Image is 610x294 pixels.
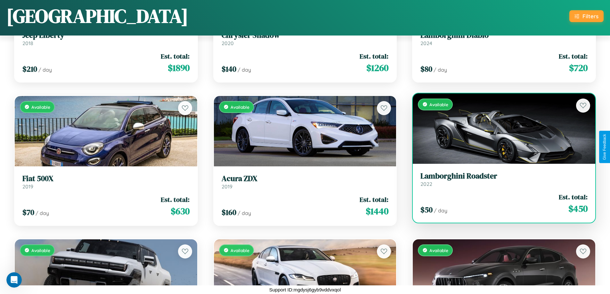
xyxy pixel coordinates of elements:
h3: Fiat 500X [22,174,190,183]
span: $ 80 [420,64,432,74]
h3: Lamborghini Roadster [420,171,588,181]
h1: [GEOGRAPHIC_DATA] [6,3,188,29]
span: / day [238,210,251,216]
span: $ 720 [569,61,588,74]
span: / day [434,67,447,73]
a: Fiat 500X2019 [22,174,190,190]
span: $ 160 [222,207,236,218]
span: / day [36,210,49,216]
span: $ 450 [568,202,588,215]
span: Est. total: [559,52,588,61]
a: Chrysler Shadow2020 [222,31,389,46]
span: Est. total: [161,52,190,61]
span: Available [31,248,50,253]
div: Filters [582,13,598,20]
a: Acura ZDX2019 [222,174,389,190]
a: Lamborghini Roadster2022 [420,171,588,187]
p: Support ID: mgdysj6gyb9vddvxqol [269,285,341,294]
span: Available [231,248,249,253]
span: 2020 [222,40,234,46]
div: Give Feedback [602,134,607,160]
span: / day [434,207,447,214]
span: $ 1260 [366,61,388,74]
span: 2019 [222,183,232,190]
span: Available [231,104,249,110]
span: $ 140 [222,64,236,74]
h3: Jeep Liberty [22,31,190,40]
a: Lamborghini Diablo2024 [420,31,588,46]
span: $ 630 [171,205,190,218]
span: Est. total: [360,195,388,204]
span: Est. total: [161,195,190,204]
span: 2024 [420,40,432,46]
span: / day [38,67,52,73]
span: $ 70 [22,207,34,218]
span: 2018 [22,40,33,46]
span: Est. total: [559,192,588,202]
iframe: Intercom live chat [6,272,22,288]
button: Filters [569,10,604,22]
span: $ 210 [22,64,37,74]
span: $ 50 [420,204,433,215]
h3: Lamborghini Diablo [420,31,588,40]
span: Available [31,104,50,110]
span: 2022 [420,181,432,187]
span: $ 1890 [168,61,190,74]
span: Est. total: [360,52,388,61]
h3: Acura ZDX [222,174,389,183]
span: Available [429,248,448,253]
span: 2019 [22,183,33,190]
a: Jeep Liberty2018 [22,31,190,46]
span: / day [238,67,251,73]
h3: Chrysler Shadow [222,31,389,40]
span: Available [429,102,448,107]
span: $ 1440 [366,205,388,218]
